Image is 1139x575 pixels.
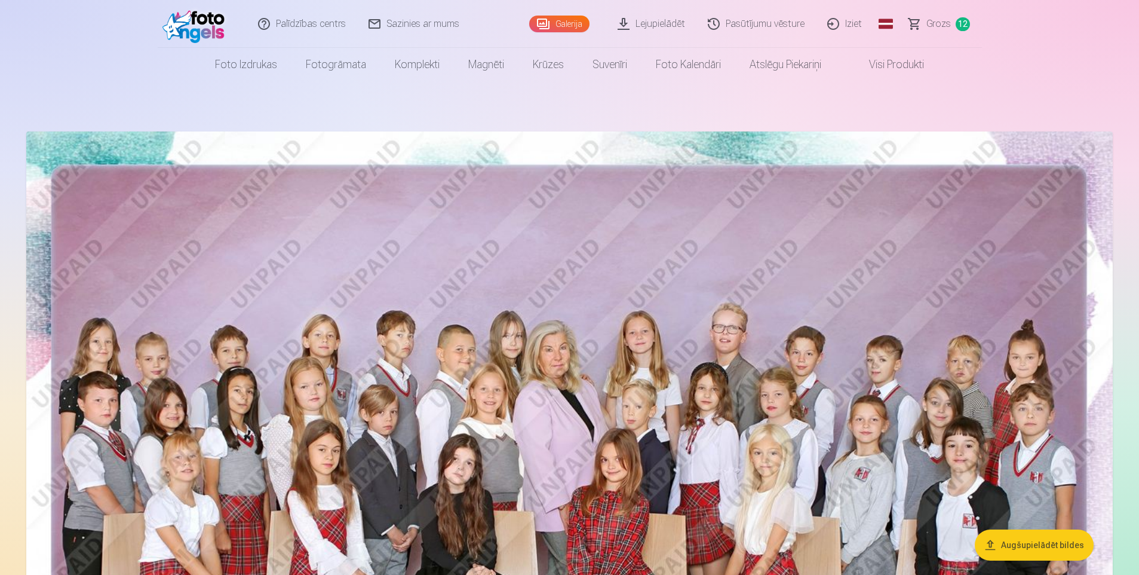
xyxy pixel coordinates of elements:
a: Suvenīri [578,48,641,81]
span: 12 [956,17,970,31]
img: /fa1 [162,5,231,43]
a: Magnēti [454,48,518,81]
a: Atslēgu piekariņi [735,48,836,81]
a: Fotogrāmata [291,48,380,81]
span: Grozs [926,17,951,31]
a: Visi produkti [836,48,938,81]
a: Krūzes [518,48,578,81]
button: Augšupielādēt bildes [975,530,1094,561]
a: Foto kalendāri [641,48,735,81]
a: Komplekti [380,48,454,81]
a: Foto izdrukas [201,48,291,81]
a: Galerija [529,16,590,32]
